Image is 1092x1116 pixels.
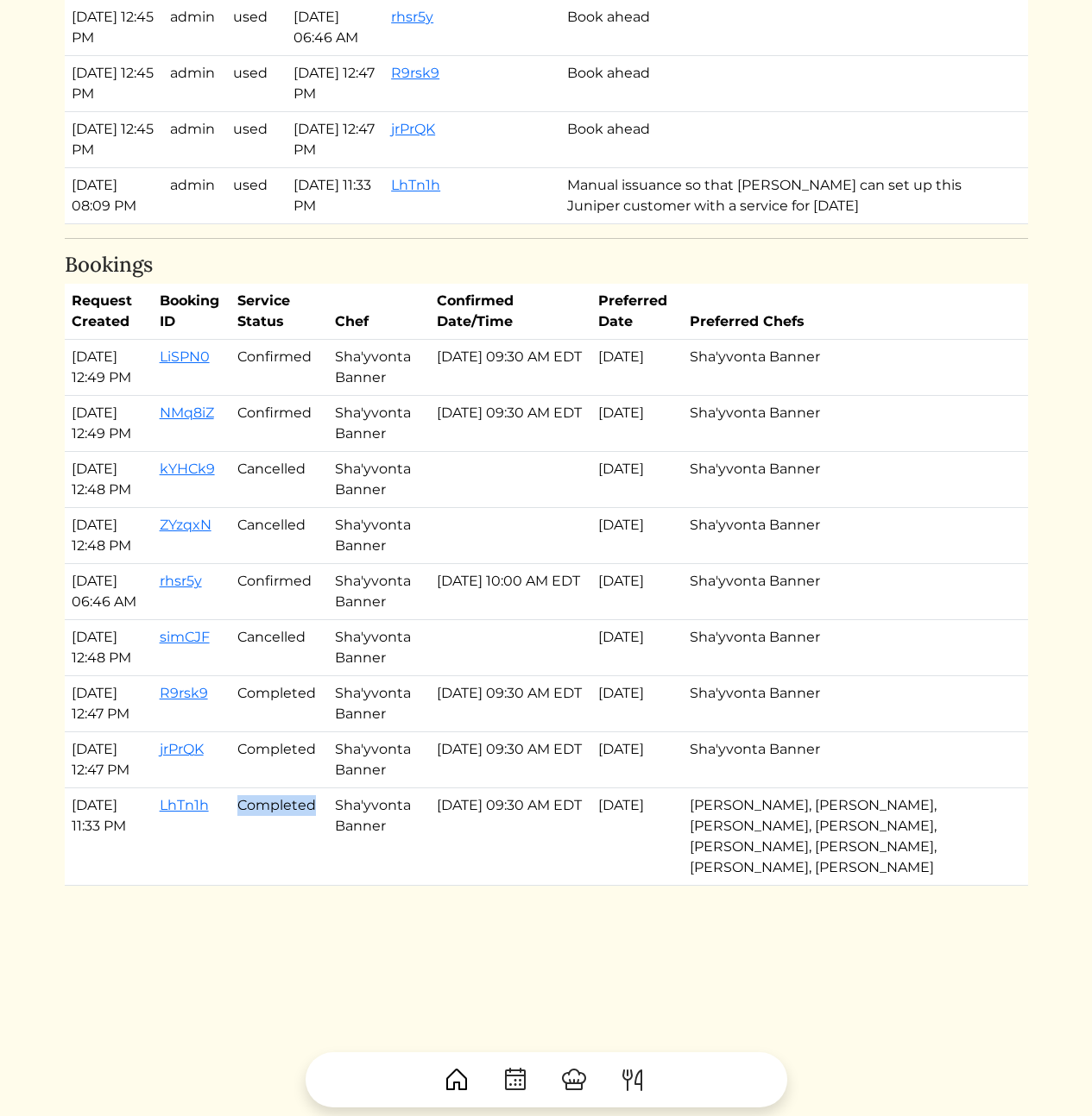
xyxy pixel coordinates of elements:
td: Sha'yvonta Banner [683,620,1013,676]
th: Confirmed Date/Time [430,284,591,340]
th: Service Status [230,284,328,340]
a: LhTn1h [391,177,440,193]
a: jrPrQK [391,121,435,137]
a: simCJF [160,629,210,645]
td: admin [163,55,226,111]
td: Cancelled [230,452,328,508]
td: [DATE] [591,508,683,564]
td: Completed [230,788,328,886]
td: Sha'yvonta Banner [683,396,1013,452]
td: Sha'yvonta Banner [683,564,1013,620]
a: LhTn1h [160,797,209,813]
td: [DATE] 12:45 PM [65,111,163,167]
td: [DATE] 10:00 AM EDT [430,564,591,620]
td: [DATE] 09:30 AM EDT [430,788,591,886]
td: Sha'yvonta Banner [328,788,430,886]
th: Request Created [65,284,153,340]
th: Booking ID [153,284,230,340]
td: [DATE] [591,620,683,676]
img: ChefHat-a374fb509e4f37eb0702ca99f5f64f3b6956810f32a249b33092029f8484b388.svg [560,1066,588,1094]
td: Book ahead [560,55,1013,111]
td: [DATE] 12:49 PM [65,396,153,452]
td: [DATE] [591,452,683,508]
a: rhsr5y [160,573,202,589]
td: [DATE] 12:47 PM [65,676,153,732]
td: Sha'yvonta Banner [328,452,430,508]
h4: Bookings [65,253,1028,278]
img: House-9bf13187bcbb5817f509fe5e7408150f90897510c4275e13d0d5fca38e0b5951.svg [443,1066,470,1094]
a: kYHCk9 [160,461,215,477]
a: R9rsk9 [160,685,208,701]
td: admin [163,167,226,223]
td: Sha'yvonta Banner [683,340,1013,396]
td: [DATE] 09:30 AM EDT [430,340,591,396]
td: Sha'yvonta Banner [328,732,430,788]
td: [DATE] [591,396,683,452]
a: jrPrQK [160,741,204,757]
td: used [226,55,287,111]
td: Completed [230,676,328,732]
td: [DATE] 12:45 PM [65,55,163,111]
a: ZYzqxN [160,517,211,533]
a: rhsr5y [391,9,433,25]
td: Confirmed [230,564,328,620]
td: [DATE] 09:30 AM EDT [430,676,591,732]
a: R9rsk9 [391,65,439,81]
a: LiSPN0 [160,348,210,365]
td: Manual issuance so that [PERSON_NAME] can set up this Juniper customer with a service for [DATE] [560,167,1013,223]
td: Cancelled [230,508,328,564]
td: Confirmed [230,396,328,452]
td: Sha'yvonta Banner [328,396,430,452]
td: [DATE] [591,732,683,788]
td: Confirmed [230,340,328,396]
td: Sha'yvonta Banner [328,340,430,396]
td: used [226,167,287,223]
td: [PERSON_NAME], [PERSON_NAME], [PERSON_NAME], [PERSON_NAME], [PERSON_NAME], [PERSON_NAME], [PERSON... [683,788,1013,886]
td: [DATE] 08:09 PM [65,167,163,223]
td: [DATE] 11:33 PM [65,788,153,886]
td: Sha'yvonta Banner [328,620,430,676]
th: Chef [328,284,430,340]
td: Book ahead [560,111,1013,167]
td: Sha'yvonta Banner [328,564,430,620]
th: Preferred Chefs [683,284,1013,340]
td: [DATE] 09:30 AM EDT [430,732,591,788]
td: Sha'yvonta Banner [328,676,430,732]
a: NMq8iZ [160,404,214,421]
img: CalendarDots-5bcf9d9080389f2a281d69619e1c85352834be518fbc73d9501aef674afc0d57.svg [502,1066,529,1094]
td: [DATE] 12:47 PM [287,55,384,111]
td: Sha'yvonta Banner [683,676,1013,732]
td: used [226,111,287,167]
th: Preferred Date [591,284,683,340]
td: Completed [230,732,328,788]
td: [DATE] 12:48 PM [65,508,153,564]
img: ForkKnife-55491504ffdb50bab0c1e09e7649658475375261d09fd45db06cec23bce548bf.svg [619,1066,647,1094]
td: Sha'yvonta Banner [683,508,1013,564]
td: [DATE] [591,340,683,396]
td: Sha'yvonta Banner [683,732,1013,788]
td: [DATE] [591,564,683,620]
td: [DATE] 12:47 PM [65,732,153,788]
td: admin [163,111,226,167]
td: [DATE] 12:48 PM [65,620,153,676]
td: [DATE] 12:47 PM [287,111,384,167]
td: Cancelled [230,620,328,676]
td: [DATE] [591,788,683,886]
td: [DATE] 12:49 PM [65,340,153,396]
td: [DATE] 06:46 AM [65,564,153,620]
td: Sha'yvonta Banner [683,452,1013,508]
td: Sha'yvonta Banner [328,508,430,564]
td: [DATE] 12:48 PM [65,452,153,508]
td: [DATE] 09:30 AM EDT [430,396,591,452]
td: [DATE] 11:33 PM [287,167,384,223]
td: [DATE] [591,676,683,732]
